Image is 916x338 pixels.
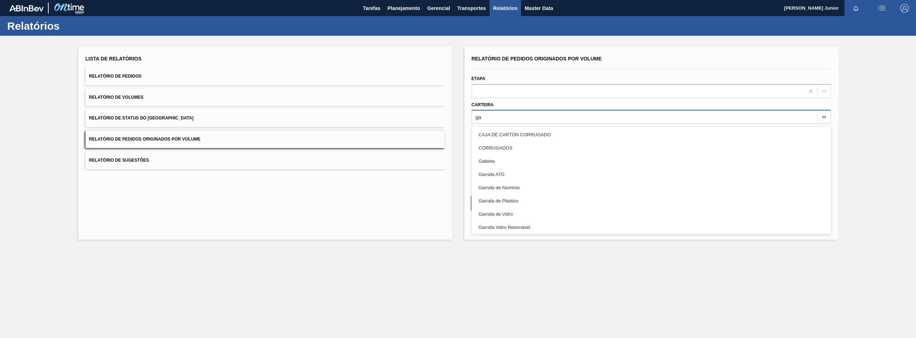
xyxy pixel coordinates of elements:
[9,5,44,11] img: TNhmsLtSVTkK8tSr43FrP2fwEKptu5GPRR3wAAAABJRU5ErkJggg==
[472,141,831,155] div: CORRUGADOS
[427,4,450,13] span: Gerencial
[86,131,445,148] button: Relatório de Pedidos Originados por Volume
[472,128,831,141] div: CAJA DE CARTÓN CORRUGADO
[472,221,831,234] div: Garrafa Vidro Retornável
[472,207,831,221] div: Garrafa de Vidro
[457,4,486,13] span: Transportes
[7,22,134,30] h1: Relatórios
[472,76,486,81] label: Etapa
[86,109,445,127] button: Relatório de Status do [GEOGRAPHIC_DATA]
[89,137,201,142] span: Relatório de Pedidos Originados por Volume
[86,56,142,62] span: Lista de Relatórios
[493,4,517,13] span: Relatórios
[900,4,909,13] img: Logout
[472,168,831,181] div: Garrafa ATG
[472,181,831,194] div: Garrafa de Aluminio
[471,196,648,210] button: Limpar
[472,194,831,207] div: Garrafa de Plástico
[844,3,867,13] button: Notificações
[388,4,420,13] span: Planejamento
[363,4,380,13] span: Tarefas
[86,152,445,169] button: Relatório de Sugestões
[89,116,194,121] span: Relatório de Status do [GEOGRAPHIC_DATA]
[472,102,494,107] label: Carteira
[472,56,602,62] span: Relatório de Pedidos Originados por Volume
[89,74,142,79] span: Relatório de Pedidos
[525,4,553,13] span: Master Data
[89,158,149,163] span: Relatório de Sugestões
[89,95,143,100] span: Relatório de Volumes
[86,68,445,85] button: Relatório de Pedidos
[877,4,886,13] img: userActions
[472,155,831,168] div: Gabieta
[86,89,445,106] button: Relatório de Volumes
